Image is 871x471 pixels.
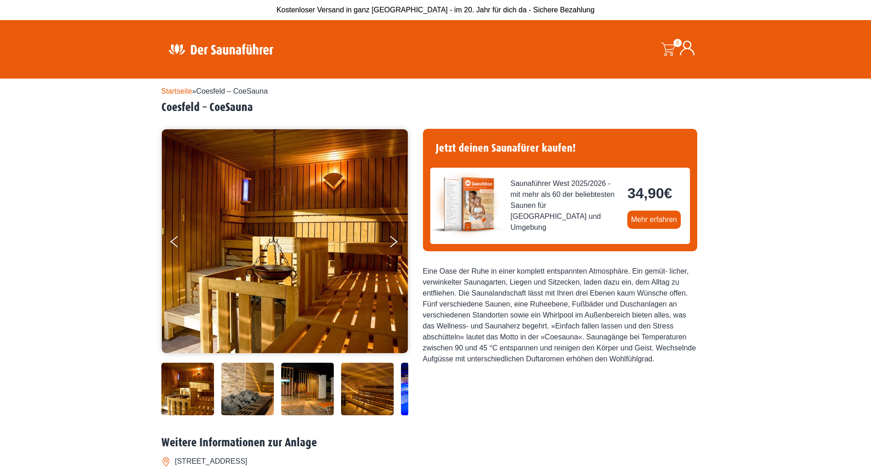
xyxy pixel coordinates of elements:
[388,232,411,255] button: Next
[171,232,193,255] button: Previous
[277,6,595,14] span: Kostenloser Versand in ganz [GEOGRAPHIC_DATA] - im 20. Jahr für dich da - Sichere Bezahlung
[627,185,672,201] bdi: 34,90
[664,185,672,201] span: €
[161,87,192,95] a: Startseite
[196,87,268,95] span: Coesfeld – CoeSauna
[673,39,682,47] span: 0
[627,211,681,229] a: Mehr erfahren
[430,136,690,160] h4: Jetzt deinen Saunafürer kaufen!
[161,87,268,95] span: »
[430,168,503,241] img: der-saunafuehrer-2025-west.jpg
[511,178,620,233] span: Saunaführer West 2025/2026 - mit mehr als 60 der beliebtesten Saunen für [GEOGRAPHIC_DATA] und Um...
[161,454,710,469] li: [STREET_ADDRESS]
[161,436,710,450] h2: Weitere Informationen zur Anlage
[423,266,697,365] div: Eine Oase der Ruhe in einer komplett entspannten Atmosphäre. Ein gemüt- licher, verwinkelter Saun...
[161,101,710,115] h2: Coesfeld – CoeSauna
